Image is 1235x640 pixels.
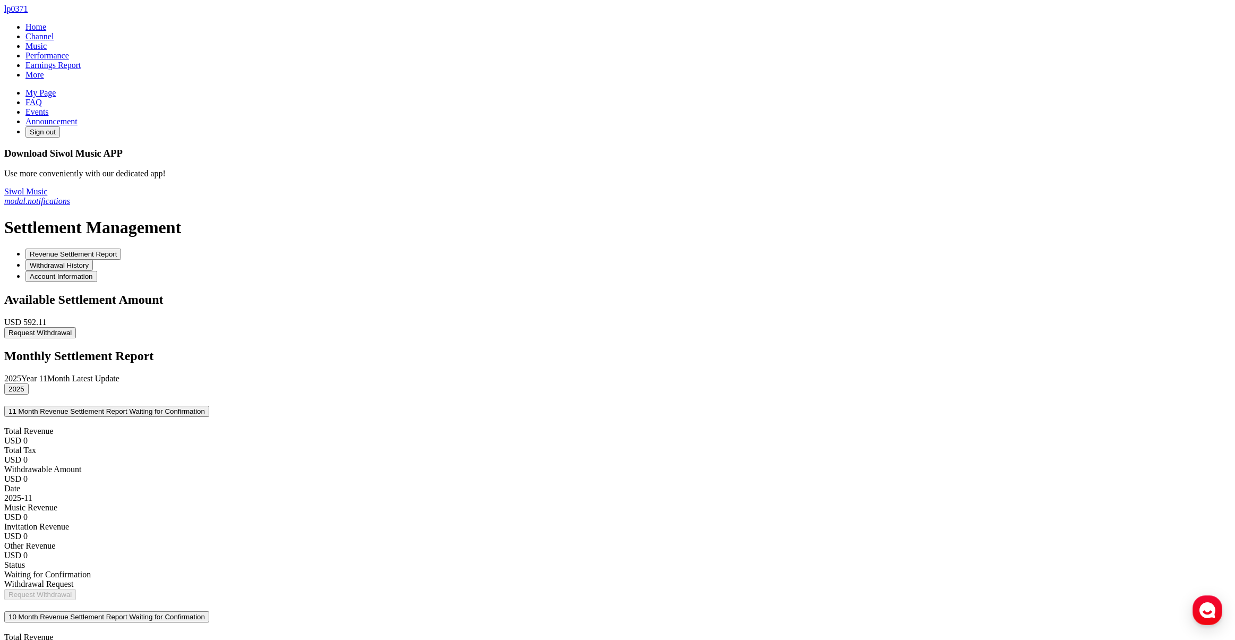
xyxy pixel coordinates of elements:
h3: Download Siwol Music APP [4,148,1231,159]
span: USD 0 [4,455,28,464]
button: 10 Month Revenue Settlement Report Waiting for Confirmation [4,611,209,622]
a: Account Information [25,271,97,280]
a: Go to My Profile [4,4,28,13]
span: Withdrawable Amount [4,465,82,474]
span: Status [4,560,25,569]
a: Events [25,107,49,116]
span: Waiting for Confirmation [129,613,204,621]
h2: Monthly Settlement Report [4,349,1231,363]
a: Home [25,22,46,31]
a: Music [25,41,47,50]
a: Announcement [25,117,78,126]
span: USD 0 [4,513,28,522]
span: Other Revenue [4,541,55,550]
span: Date [4,484,20,493]
span: Total Tax [4,446,36,455]
span: Waiting for Confirmation [129,407,204,415]
button: Sign out [25,126,60,138]
span: USD 592.11 [4,318,46,327]
button: 11 Month Revenue Settlement Report Waiting for Confirmation [4,406,209,417]
span: Music Revenue [4,503,57,512]
span: USD 0 [4,474,28,483]
a: Channel [25,32,54,41]
button: Request Withdrawal [4,327,76,338]
span: Waiting for Confirmation [4,570,91,579]
span: 2025 Year 11 Month Latest Update [4,374,119,383]
a: My Page [25,88,56,97]
span: 2025 [8,385,24,393]
a: More [25,70,44,79]
span: Withdrawal Request [4,579,73,588]
a: FAQ [25,98,42,107]
div: 2025-11 [4,493,1231,503]
button: Request Withdrawal [4,589,76,600]
span: 11 Month Revenue Settlement Report [8,407,127,415]
span: Invitation Revenue [4,522,69,531]
span: USD 0 [4,532,28,541]
a: Revenue Settlement Report [25,249,121,258]
button: Account Information [25,271,97,282]
button: Withdrawal History [25,260,93,271]
h1: Settlement Management [4,218,1231,237]
span: lp0371 [4,4,28,13]
button: 2025 [4,383,29,395]
span: USD 0 [4,551,28,560]
span: USD 0 [4,436,28,445]
span: Total Revenue [4,426,54,436]
h2: Available Settlement Amount [4,293,1231,307]
a: Earnings Report [25,61,81,70]
p: Use more conveniently with our dedicated app! [4,169,1231,178]
a: Performance [25,51,69,60]
span: 10 Month Revenue Settlement Report [8,613,127,621]
button: Revenue Settlement Report [25,249,121,260]
a: Siwol Music [4,187,47,196]
a: Withdrawal History [25,260,93,269]
a: modal.notifications [4,197,70,206]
